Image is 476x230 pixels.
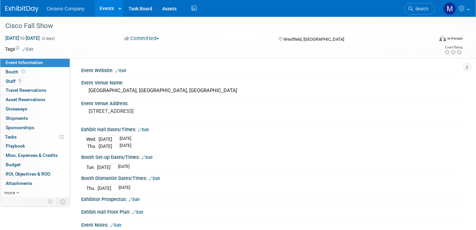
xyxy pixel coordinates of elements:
[89,108,233,114] pre: [STREET_ADDRESS]
[0,114,70,123] a: Shipments
[6,106,27,111] span: Giveaways
[81,65,463,74] div: Event Website:
[81,125,463,133] div: Exhibit Hall Dates/Times:
[122,35,162,42] button: Committed
[6,162,21,167] span: Budget
[4,190,15,195] span: more
[0,188,70,197] a: more
[0,179,70,188] a: Attachments
[6,116,28,121] span: Shipments
[5,35,40,41] span: [DATE] [DATE]
[110,223,121,228] a: Edit
[138,128,149,132] a: Edit
[116,136,131,143] td: [DATE]
[413,6,428,11] span: Search
[6,60,43,65] span: Event Information
[19,35,26,41] span: to
[443,2,456,15] img: Mark Ries
[0,77,70,86] a: Staff1
[6,181,32,186] span: Attachments
[99,136,112,143] td: [DATE]
[6,153,58,158] span: Misc. Expenses & Credits
[45,197,56,206] td: Personalize Event Tab Strip
[395,35,463,45] div: Event Format
[6,78,22,84] span: Staff
[6,143,25,149] span: Playbook
[81,78,463,86] div: Event Venue Name:
[47,6,85,11] span: Ceramo Company
[0,95,70,104] a: Asset Reservations
[0,160,70,169] a: Budget
[404,3,435,15] a: Search
[81,152,463,161] div: Booth Set-up Dates/Times:
[81,207,463,216] div: Exhibit Hall Floor Plan:
[6,97,45,102] span: Asset Reservations
[0,67,70,76] a: Booth
[86,185,98,192] td: Thu.
[114,164,130,171] td: [DATE]
[0,104,70,113] a: Giveaways
[86,164,97,171] td: Tue.
[86,136,99,143] td: Wed.
[0,151,70,160] a: Misc. Expenses & Credits
[6,69,26,74] span: Booth
[98,185,111,192] td: [DATE]
[5,134,17,140] span: Tasks
[444,46,462,49] div: Event Rating
[81,220,463,229] div: Event Notes:
[86,143,99,150] td: Thu.
[56,197,70,206] td: Toggle Event Tabs
[3,20,424,32] div: Cisco Fall Show
[81,194,463,203] div: Exhibitor Prospectus:
[132,210,143,215] a: Edit
[0,170,70,179] a: ROI, Objectives & ROO
[5,6,39,12] img: ExhibitDay
[81,98,463,107] div: Event Venue Address:
[149,176,160,181] a: Edit
[17,78,22,83] span: 1
[115,185,130,192] td: [DATE]
[97,164,111,171] td: [DATE]
[142,155,153,160] a: Edit
[0,86,70,95] a: Travel Reservations
[0,123,70,132] a: Sponsorships
[81,173,463,182] div: Booth Dismantle Dates/Times:
[0,58,70,67] a: Event Information
[129,197,140,202] a: Edit
[447,36,463,41] div: In-Person
[22,47,33,52] a: Edit
[6,125,34,130] span: Sponsorships
[116,143,131,150] td: [DATE]
[41,36,55,41] span: (2 days)
[439,36,446,41] img: Format-Inperson.png
[5,46,33,52] td: Tags
[0,133,70,142] a: Tasks
[20,69,26,74] span: Booth not reserved yet
[0,142,70,151] a: Playbook
[6,87,46,93] span: Travel Reservations
[86,85,458,96] div: [GEOGRAPHIC_DATA], [GEOGRAPHIC_DATA], [GEOGRAPHIC_DATA]
[6,171,50,177] span: ROI, Objectives & ROO
[99,143,112,150] td: [DATE]
[115,68,126,73] a: Edit
[283,37,344,42] span: Westfield, [GEOGRAPHIC_DATA]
